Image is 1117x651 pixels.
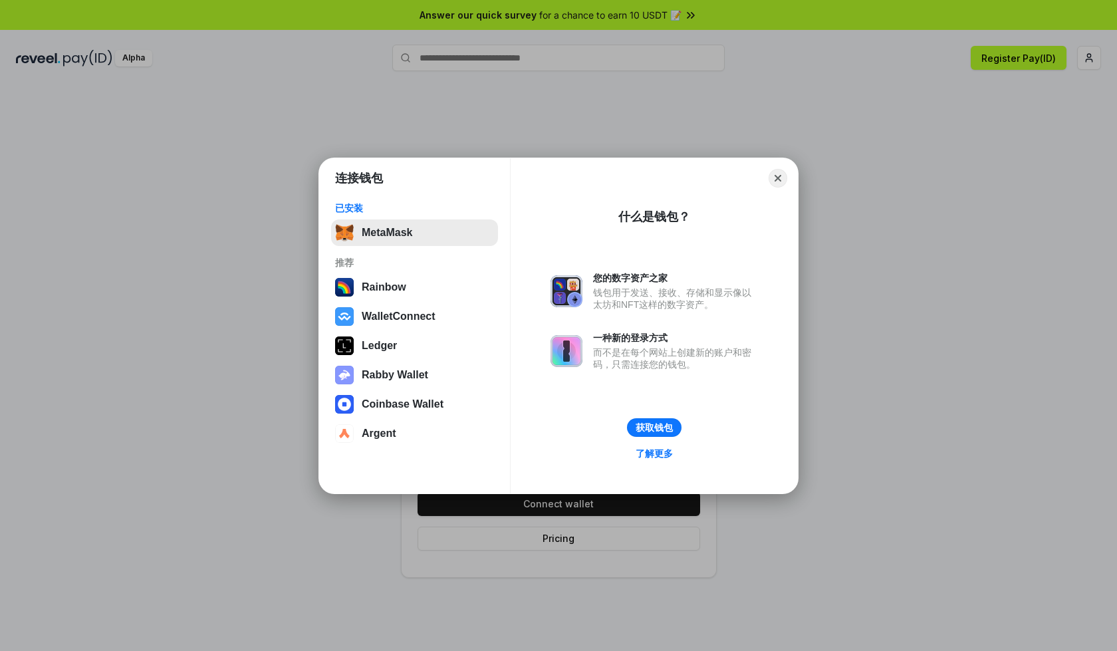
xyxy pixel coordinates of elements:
[335,202,494,214] div: 已安装
[593,346,758,370] div: 而不是在每个网站上创建新的账户和密码，只需连接您的钱包。
[335,257,494,269] div: 推荐
[331,391,498,418] button: Coinbase Wallet
[769,169,787,188] button: Close
[362,281,406,293] div: Rainbow
[628,445,681,462] a: 了解更多
[335,223,354,242] img: svg+xml,%3Csvg%20fill%3D%22none%22%20height%3D%2233%22%20viewBox%3D%220%200%2035%2033%22%20width%...
[335,395,354,414] img: svg+xml,%3Csvg%20width%3D%2228%22%20height%3D%2228%22%20viewBox%3D%220%200%2028%2028%22%20fill%3D...
[362,227,412,239] div: MetaMask
[335,278,354,297] img: svg+xml,%3Csvg%20width%3D%22120%22%20height%3D%22120%22%20viewBox%3D%220%200%20120%20120%22%20fil...
[362,311,435,323] div: WalletConnect
[335,366,354,384] img: svg+xml,%3Csvg%20xmlns%3D%22http%3A%2F%2Fwww.w3.org%2F2000%2Fsvg%22%20fill%3D%22none%22%20viewBox...
[335,170,383,186] h1: 连接钱包
[331,362,498,388] button: Rabby Wallet
[335,424,354,443] img: svg+xml,%3Csvg%20width%3D%2228%22%20height%3D%2228%22%20viewBox%3D%220%200%2028%2028%22%20fill%3D...
[636,448,673,459] div: 了解更多
[331,219,498,246] button: MetaMask
[593,272,758,284] div: 您的数字资产之家
[627,418,682,437] button: 获取钱包
[331,303,498,330] button: WalletConnect
[636,422,673,434] div: 获取钱包
[593,287,758,311] div: 钱包用于发送、接收、存储和显示像以太坊和NFT这样的数字资产。
[331,332,498,359] button: Ledger
[362,428,396,440] div: Argent
[335,307,354,326] img: svg+xml,%3Csvg%20width%3D%2228%22%20height%3D%2228%22%20viewBox%3D%220%200%2028%2028%22%20fill%3D...
[551,275,582,307] img: svg+xml,%3Csvg%20xmlns%3D%22http%3A%2F%2Fwww.w3.org%2F2000%2Fsvg%22%20fill%3D%22none%22%20viewBox...
[362,398,443,410] div: Coinbase Wallet
[593,332,758,344] div: 一种新的登录方式
[362,340,397,352] div: Ledger
[335,336,354,355] img: svg+xml,%3Csvg%20xmlns%3D%22http%3A%2F%2Fwww.w3.org%2F2000%2Fsvg%22%20width%3D%2228%22%20height%3...
[331,420,498,447] button: Argent
[331,274,498,301] button: Rainbow
[618,209,690,225] div: 什么是钱包？
[362,369,428,381] div: Rabby Wallet
[551,335,582,367] img: svg+xml,%3Csvg%20xmlns%3D%22http%3A%2F%2Fwww.w3.org%2F2000%2Fsvg%22%20fill%3D%22none%22%20viewBox...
